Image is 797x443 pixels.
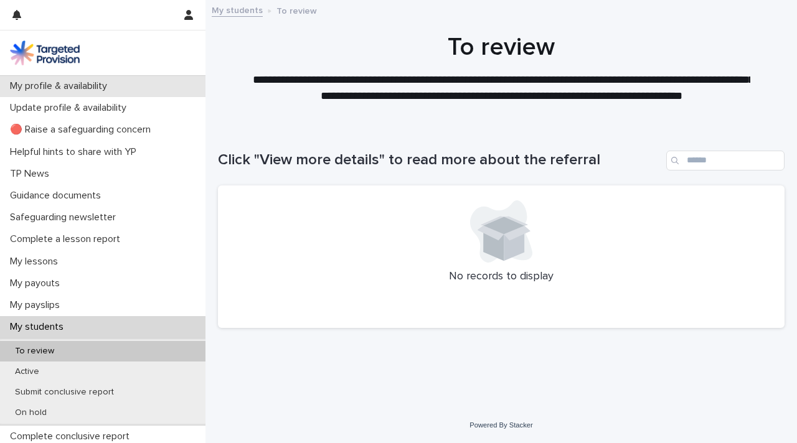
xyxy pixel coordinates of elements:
a: My students [212,2,263,17]
p: Helpful hints to share with YP [5,146,146,158]
img: M5nRWzHhSzIhMunXDL62 [10,40,80,65]
h1: To review [218,32,785,62]
p: TP News [5,168,59,180]
p: Submit conclusive report [5,387,124,398]
p: No records to display [233,270,770,284]
p: Guidance documents [5,190,111,202]
p: Update profile & availability [5,102,136,114]
p: 🔴 Raise a safeguarding concern [5,124,161,136]
p: Complete a lesson report [5,233,130,245]
h1: Click "View more details" to read more about the referral [218,151,661,169]
p: Active [5,366,49,377]
p: My payslips [5,299,70,311]
p: Safeguarding newsletter [5,212,126,223]
p: Complete conclusive report [5,431,139,442]
input: Search [666,151,785,170]
p: To review [276,3,317,17]
p: My profile & availability [5,80,117,92]
a: Powered By Stacker [469,421,532,429]
p: My students [5,321,73,333]
p: My payouts [5,277,70,289]
p: On hold [5,408,57,418]
p: My lessons [5,256,68,268]
p: To review [5,346,64,357]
